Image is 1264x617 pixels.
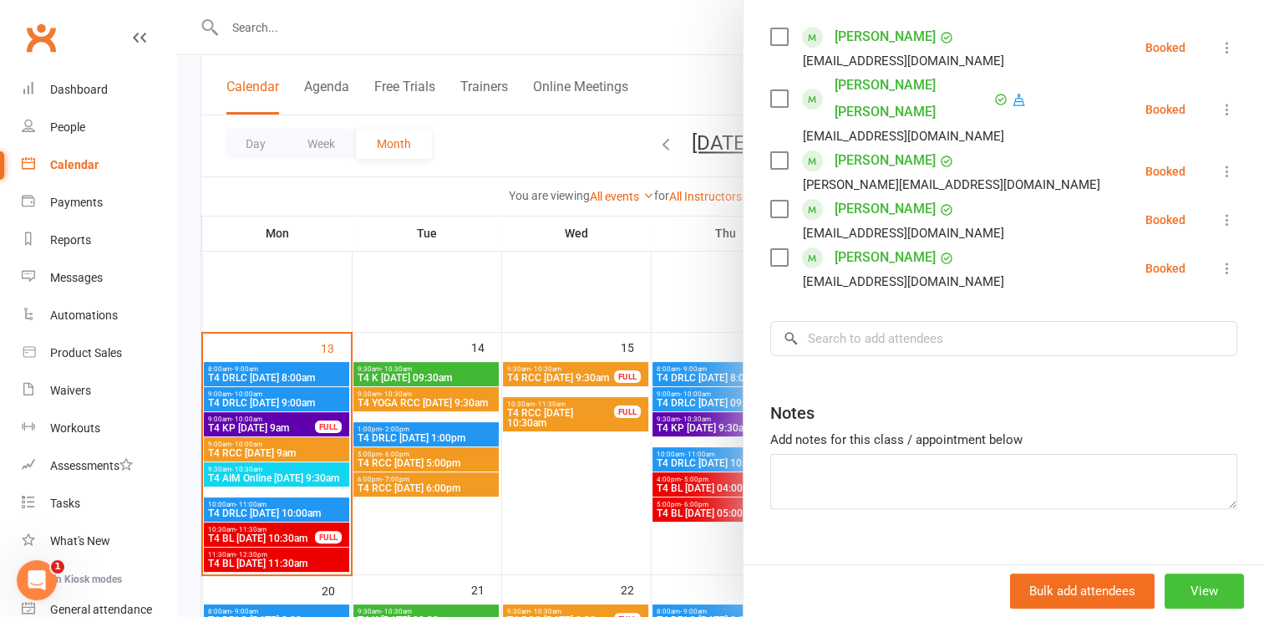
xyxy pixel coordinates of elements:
a: [PERSON_NAME] [835,23,936,50]
a: Calendar [22,146,176,184]
input: Search to add attendees [770,321,1237,356]
div: Calendar [50,158,99,171]
a: Reports [22,222,176,259]
div: Product Sales [50,346,122,359]
a: Dashboard [22,71,176,109]
span: 1 [51,560,64,574]
div: Waivers [50,384,91,397]
div: Reports [50,233,91,247]
div: General attendance [50,603,152,616]
div: Booked [1145,104,1185,115]
a: Payments [22,184,176,222]
div: Messages [50,271,103,284]
div: [EMAIL_ADDRESS][DOMAIN_NAME] [803,125,1004,147]
iframe: Intercom live chat [17,560,57,600]
div: Workouts [50,421,100,435]
div: Tasks [50,497,80,510]
a: [PERSON_NAME] [835,244,936,271]
a: Messages [22,259,176,297]
a: [PERSON_NAME] [PERSON_NAME] [835,72,990,125]
a: Product Sales [22,334,176,372]
div: Payments [50,196,103,209]
div: Booked [1145,263,1185,274]
a: Clubworx [20,17,62,59]
a: [PERSON_NAME] [835,196,936,222]
div: Notes [770,401,815,425]
div: Booked [1145,214,1185,226]
a: [PERSON_NAME] [835,147,936,174]
div: [EMAIL_ADDRESS][DOMAIN_NAME] [803,271,1004,293]
a: Automations [22,297,176,334]
a: Workouts [22,410,176,447]
a: Assessments [22,447,176,485]
div: Booked [1145,166,1185,177]
div: Assessments [50,459,133,472]
div: Automations [50,308,118,322]
div: [EMAIL_ADDRESS][DOMAIN_NAME] [803,50,1004,72]
div: What's New [50,534,110,548]
div: People [50,120,85,134]
div: Booked [1145,42,1185,54]
div: Dashboard [50,83,108,96]
a: Waivers [22,372,176,410]
a: Tasks [22,485,176,523]
div: Add notes for this class / appointment below [770,430,1237,450]
div: [PERSON_NAME][EMAIL_ADDRESS][DOMAIN_NAME] [803,174,1100,196]
button: View [1165,574,1244,609]
a: People [22,109,176,146]
div: [EMAIL_ADDRESS][DOMAIN_NAME] [803,222,1004,244]
a: What's New [22,523,176,560]
button: Bulk add attendees [1010,574,1155,609]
